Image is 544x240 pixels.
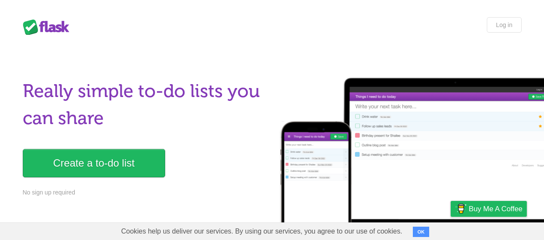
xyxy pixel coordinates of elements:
a: Log in [487,17,521,33]
button: OK [413,227,430,237]
span: Buy me a coffee [469,201,522,216]
a: Buy me a coffee [451,201,527,217]
div: Flask Lists [23,19,74,35]
span: Cookies help us deliver our services. By using our services, you agree to our use of cookies. [113,223,411,240]
p: No sign up required [23,188,267,197]
a: Create a to-do list [23,149,165,177]
img: Buy me a coffee [455,201,467,216]
h1: Really simple to-do lists you can share [23,78,267,132]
